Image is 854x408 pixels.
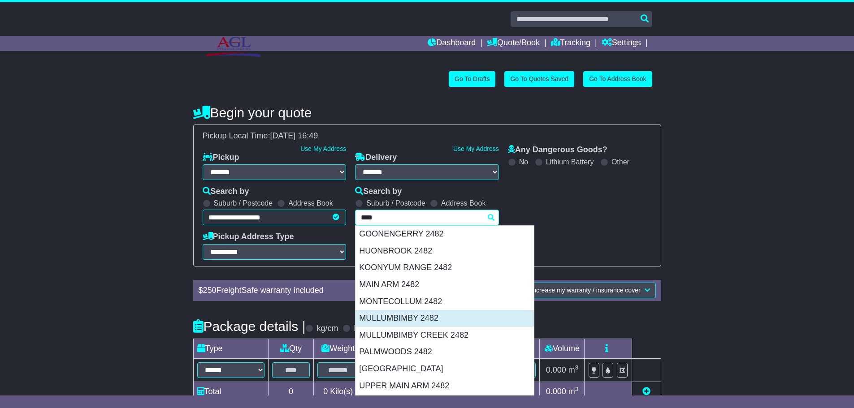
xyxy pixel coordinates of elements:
span: 250 [203,286,217,295]
div: MAIN ARM 2482 [355,276,534,293]
td: Qty [268,339,314,358]
div: PALMWOODS 2482 [355,344,534,361]
div: UPPER MAIN ARM 2482 [355,378,534,395]
a: Tracking [551,36,590,51]
td: Weight [314,339,363,358]
label: Search by [203,187,249,197]
div: MULLUMBIMBY CREEK 2482 [355,327,534,344]
a: Add new item [642,387,650,396]
sup: 3 [575,364,579,371]
td: 0 [268,382,314,401]
label: Pickup Address Type [203,232,294,242]
label: Address Book [441,199,486,207]
label: lb/in [354,324,368,334]
h4: Begin your quote [193,105,661,120]
sup: 3 [575,386,579,392]
label: Pickup [203,153,239,163]
a: Settings [602,36,641,51]
label: Other [611,158,629,166]
a: Use My Address [453,145,499,152]
label: Suburb / Postcode [366,199,425,207]
span: m [568,387,579,396]
div: HUONBROOK 2482 [355,243,534,260]
label: No [519,158,528,166]
a: Quote/Book [487,36,540,51]
label: Search by [355,187,402,197]
label: Lithium Battery [546,158,594,166]
a: Go To Drafts [449,71,495,87]
div: MULLUMBIMBY 2482 [355,310,534,327]
label: Any Dangerous Goods? [508,145,607,155]
a: Dashboard [428,36,476,51]
label: Delivery [355,153,397,163]
span: 0.000 [546,365,566,374]
div: MONTECOLLUM 2482 [355,293,534,310]
h4: Package details | [193,319,306,334]
span: m [568,365,579,374]
td: Volume [540,339,585,358]
label: kg/cm [316,324,338,334]
a: Go To Quotes Saved [504,71,574,87]
div: GOONENGERRY 2482 [355,226,534,243]
span: 0.000 [546,387,566,396]
a: Go To Address Book [583,71,652,87]
a: Use My Address [300,145,346,152]
div: [GEOGRAPHIC_DATA] [355,361,534,378]
span: [DATE] 16:49 [270,131,318,140]
div: KOONYUM RANGE 2482 [355,259,534,276]
td: Type [193,339,268,358]
div: $ FreightSafe warranty included [194,286,453,296]
span: 0 [323,387,328,396]
button: Increase my warranty / insurance cover [525,283,655,298]
label: Address Book [288,199,333,207]
td: Kilo(s) [314,382,363,401]
span: Increase my warranty / insurance cover [531,287,640,294]
label: Suburb / Postcode [214,199,273,207]
td: Total [193,382,268,401]
div: Pickup Local Time: [198,131,656,141]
